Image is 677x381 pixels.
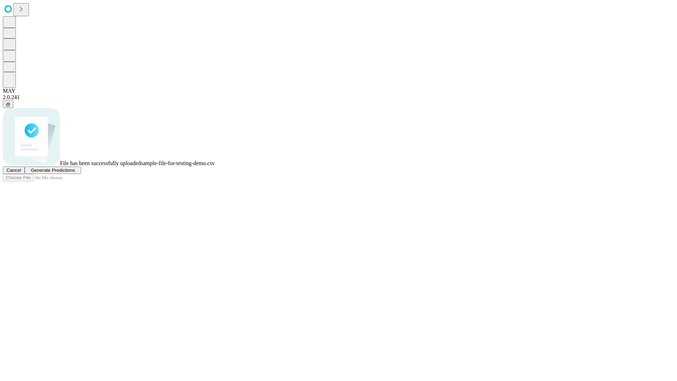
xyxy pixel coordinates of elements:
button: @ [3,101,13,108]
span: sample-file-for-testing-demo.csv [141,160,215,166]
span: Generate Predictions [31,168,75,173]
span: Cancel [6,168,21,173]
button: Generate Predictions [25,167,81,174]
span: @ [6,102,11,107]
div: 2.0.241 [3,94,674,101]
span: File has been successfully uploaded [60,160,141,166]
div: MAY [3,88,674,94]
button: Cancel [3,167,25,174]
